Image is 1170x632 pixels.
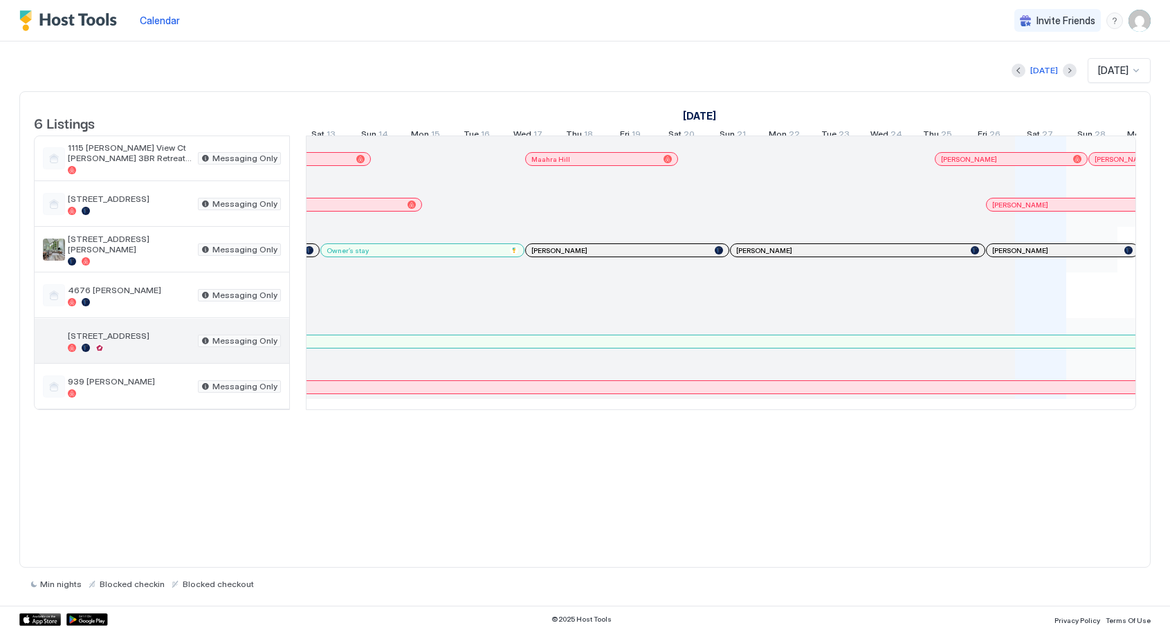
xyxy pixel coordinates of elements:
span: Privacy Policy [1054,616,1100,624]
span: 20 [684,129,695,143]
span: 28 [1095,129,1106,143]
span: 1115 [PERSON_NAME] View Ct [PERSON_NAME] 3BR Retreat in [GEOGRAPHIC_DATA]’s [GEOGRAPHIC_DATA] [68,142,192,163]
span: Thu [923,129,939,143]
div: menu [1106,12,1123,29]
a: September 21, 2025 [716,126,749,146]
span: 6 Listings [34,112,95,133]
a: September 17, 2025 [510,126,546,146]
a: Privacy Policy [1054,612,1100,626]
a: Terms Of Use [1106,612,1151,626]
span: Fri [620,129,630,143]
span: [PERSON_NAME] [736,246,792,255]
a: September 13, 2025 [308,126,339,146]
a: Host Tools Logo [19,10,123,31]
span: Min nights [40,579,82,589]
a: September 29, 2025 [1124,126,1162,146]
span: Mon [769,129,787,143]
a: September 18, 2025 [563,126,596,146]
a: September 28, 2025 [1074,126,1109,146]
span: 27 [1042,129,1053,143]
a: September 24, 2025 [867,126,906,146]
span: Thu [566,129,582,143]
span: Fri [978,129,987,143]
span: Sun [361,129,376,143]
span: [STREET_ADDRESS][PERSON_NAME] [68,234,192,254]
span: 21 [737,129,746,143]
span: [PERSON_NAME] [1095,155,1151,164]
span: 23 [839,129,850,143]
span: [PERSON_NAME] [941,155,997,164]
a: September 23, 2025 [818,126,853,146]
div: User profile [1128,10,1151,32]
span: 26 [989,129,1000,143]
button: Next month [1063,64,1077,77]
span: Mon [1127,129,1145,143]
span: 4676 [PERSON_NAME] [68,285,192,295]
button: Previous month [1012,64,1025,77]
span: [PERSON_NAME] [531,246,587,255]
span: Sun [720,129,735,143]
div: listing image [43,239,65,261]
span: 939 [PERSON_NAME] [68,376,192,387]
button: [DATE] [1028,62,1060,79]
span: 24 [890,129,902,143]
span: 13 [327,129,336,143]
span: Tue [821,129,837,143]
a: September 14, 2025 [358,126,392,146]
span: Tue [464,129,479,143]
span: 14 [378,129,388,143]
span: 17 [533,129,542,143]
span: © 2025 Host Tools [551,615,612,624]
a: Google Play Store [66,613,108,626]
span: Terms Of Use [1106,616,1151,624]
span: [PERSON_NAME] [992,201,1048,210]
a: September 1, 2025 [679,106,720,126]
span: Wed [870,129,888,143]
span: Sat [311,129,325,143]
a: App Store [19,613,61,626]
a: September 25, 2025 [920,126,956,146]
a: September 20, 2025 [665,126,698,146]
a: September 19, 2025 [616,126,644,146]
span: Sat [1027,129,1040,143]
span: 18 [584,129,593,143]
span: [DATE] [1098,64,1128,77]
a: September 27, 2025 [1023,126,1057,146]
span: 25 [941,129,952,143]
span: Sun [1077,129,1093,143]
span: [PERSON_NAME] [992,246,1048,255]
span: Calendar [140,15,180,26]
span: Sat [668,129,682,143]
span: 15 [431,129,440,143]
span: Maahra Hill [531,155,570,164]
div: [DATE] [1030,64,1058,77]
a: September 22, 2025 [765,126,803,146]
a: September 15, 2025 [408,126,444,146]
span: [STREET_ADDRESS] [68,331,192,341]
span: 22 [789,129,800,143]
div: listing image [43,330,65,352]
span: [STREET_ADDRESS] [68,194,192,204]
a: Calendar [140,13,180,28]
a: September 26, 2025 [974,126,1004,146]
a: September 16, 2025 [460,126,493,146]
span: Blocked checkin [100,579,165,589]
span: Blocked checkout [183,579,254,589]
span: Invite Friends [1036,15,1095,27]
span: Owner’s stay [327,246,369,255]
span: 19 [632,129,641,143]
span: 16 [481,129,490,143]
span: Wed [513,129,531,143]
span: Mon [411,129,429,143]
